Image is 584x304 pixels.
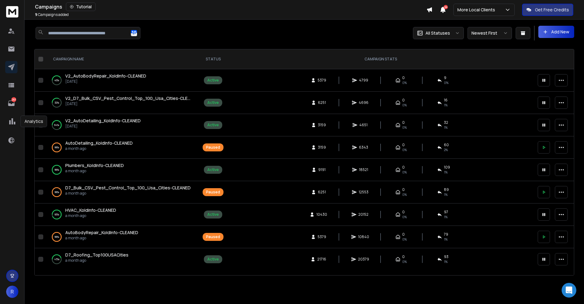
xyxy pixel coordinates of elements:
span: 9191 [318,167,326,172]
span: 0% [402,259,407,264]
span: V2_D7_Bulk_CSV_Pest_Control_Top_100_Usa_Cities-CLEANED [65,95,199,101]
a: 263 [5,97,17,109]
span: 3159 [318,123,326,127]
div: Active [207,78,219,83]
a: Plumbers_KoldInfo-CLEANED [65,162,124,169]
span: 9 [444,75,446,80]
p: a month ago [65,169,124,173]
button: Add New [538,26,574,38]
p: 99 % [55,144,59,150]
p: a month ago [65,258,128,263]
td: 45%D7_Roofing_Top100USACitiesa month ago [46,248,199,271]
p: a month ago [65,213,116,218]
p: [DATE] [65,79,146,84]
a: AutoDetailing_KoldInfo-CLEANED [65,140,133,146]
span: 1 % [444,125,448,130]
span: 0% [402,80,407,85]
p: 45 % [54,256,59,262]
span: 24 [444,5,448,9]
p: 40 % [54,77,59,83]
span: 0% [402,192,407,197]
span: 1 % [444,170,448,175]
th: CAMPAIGN NAME [46,49,199,69]
span: 20152 [358,212,368,217]
span: 0 [402,98,405,103]
p: 32 % [55,100,59,106]
td: 99%D7_Bulk_CSV_Pest_Control_Top_100_Usa_Cities-CLEANEDa month ago [46,181,199,203]
span: 1 % [444,215,448,219]
span: 0% [402,125,407,130]
th: STATUS [199,49,227,69]
span: AutoBodyRepair_KoldInfo-CLEANED [65,230,138,235]
button: R [6,286,18,298]
p: 64 % [54,122,59,128]
span: 16 [444,98,448,103]
span: 6251 [318,190,326,195]
p: [DATE] [65,124,141,129]
span: V2_AutoDetailing_KoldInfo-CLEANED [65,118,141,123]
span: 10840 [358,234,369,239]
span: 4799 [359,78,368,83]
p: All Statuses [426,30,450,36]
span: 0 [402,120,405,125]
td: 99%AutoDetailing_KoldInfo-CLEANEDa month ago [46,136,199,159]
span: 21716 [317,257,326,262]
p: a month ago [65,191,191,196]
a: D7_Bulk_CSV_Pest_Control_Top_100_Usa_Cities-CLEANED [65,185,191,191]
a: V2_AutoDetailing_KoldInfo-CLEANED [65,118,141,124]
span: 0 [402,142,405,147]
a: D7_Roofing_Top100USACities [65,252,128,258]
span: 0 [402,75,405,80]
p: a month ago [65,236,138,241]
span: 79 [444,232,448,237]
span: 97 [444,210,448,215]
p: 263 [11,97,16,102]
span: 3159 [318,145,326,150]
p: 99 % [55,234,59,240]
td: 32%V2_D7_Bulk_CSV_Pest_Control_Top_100_Usa_Cities-CLEANED[DATE] [46,92,199,114]
span: 60 [444,142,449,147]
span: 93 [444,254,448,259]
span: 1 % [444,103,448,108]
p: a month ago [65,146,133,151]
span: 0 [402,187,405,192]
span: 20379 [358,257,369,262]
div: Active [207,100,219,105]
span: 0% [402,215,407,219]
div: Campaigns [35,2,426,11]
div: Paused [206,190,220,195]
a: AutoBodyRepair_KoldInfo-CLEANED [65,230,138,236]
span: 1 % [444,259,448,264]
span: 4651 [359,123,368,127]
td: 99%Plumbers_KoldInfo-CLEANEDa month ago [46,159,199,181]
p: Campaigns added [35,12,69,17]
span: 18521 [359,167,368,172]
div: Active [207,212,219,217]
p: 99 % [55,189,59,195]
div: Active [207,257,219,262]
button: Newest First [468,27,512,39]
span: 9 [35,12,37,17]
a: V2_AutoBodyRepair_KoldInfo-CLEANED [65,73,146,79]
span: 89 [444,187,449,192]
span: 0% [402,237,407,242]
span: 5379 [318,234,326,239]
a: HVAC_Koldinfo-CLEANED [65,207,116,213]
td: 99%AutoBodyRepair_KoldInfo-CLEANEDa month ago [46,226,199,248]
button: Get Free Credits [522,4,573,16]
span: 10430 [316,212,327,217]
span: 6251 [318,100,326,105]
span: 0 [402,232,405,237]
td: 40%V2_AutoBodyRepair_KoldInfo-CLEANED[DATE] [46,69,199,92]
td: 93%HVAC_Koldinfo-CLEANEDa month ago [46,203,199,226]
p: 93 % [55,211,59,218]
p: Get Free Credits [535,7,569,13]
span: 32 [444,120,448,125]
span: 1 % [444,237,448,242]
